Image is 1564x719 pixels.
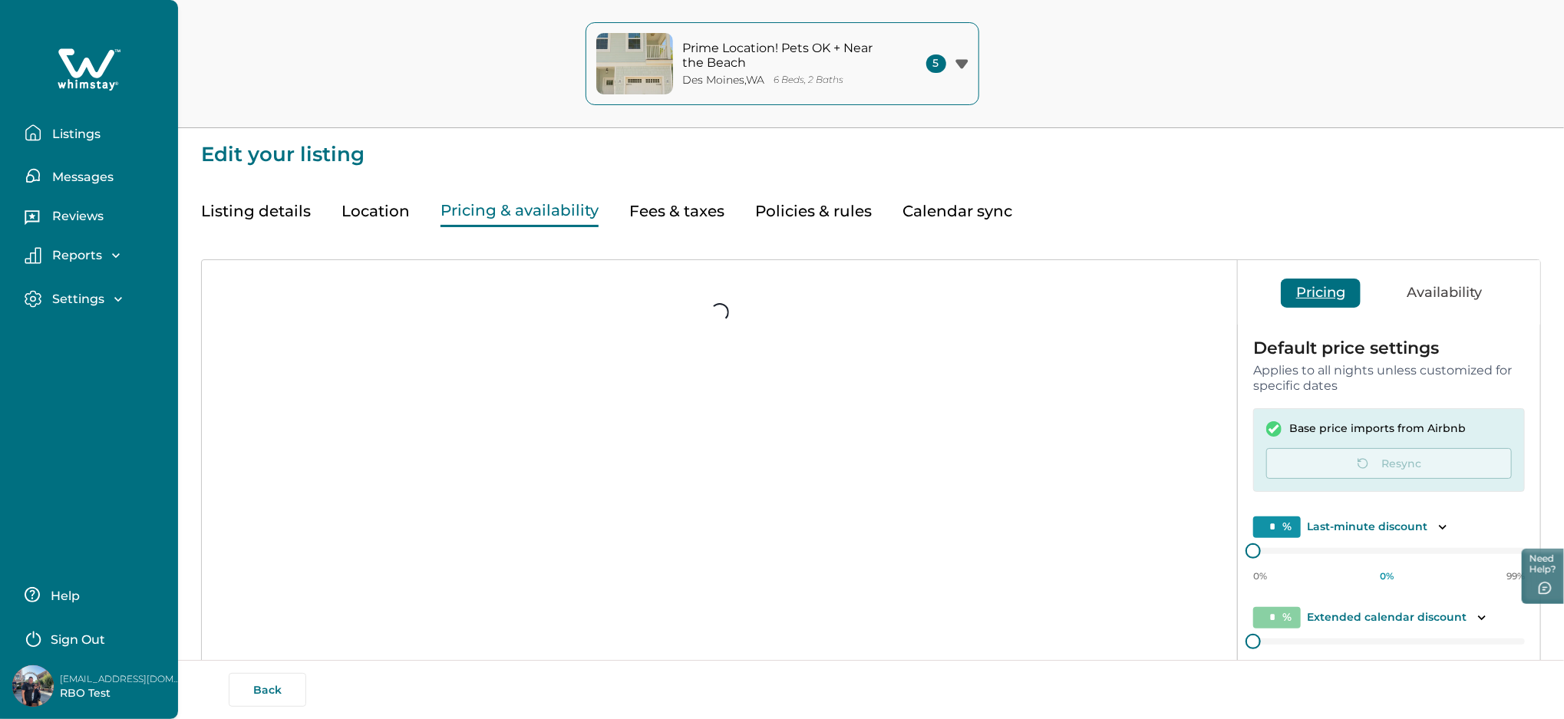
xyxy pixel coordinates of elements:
button: Toggle description [1434,518,1452,536]
button: Settings [25,290,166,308]
button: Pricing & availability [440,196,599,227]
img: property-cover [596,33,673,94]
p: Extended calendar discount [1307,610,1467,625]
p: RBO Test [60,686,183,701]
button: Resync [1266,448,1512,479]
button: property-coverPrime Location! Pets OK + Near the BeachDes Moines,WA6 Beds, 2 Baths5 [586,22,979,105]
button: Policies & rules [755,196,872,227]
span: 5 [926,54,946,73]
p: Reviews [48,209,104,224]
button: Fees & taxes [629,196,724,227]
button: Listings [25,117,166,148]
button: Availability [1391,279,1497,308]
p: Default price settings [1253,340,1525,357]
p: Settings [48,292,104,307]
p: Help [46,589,80,604]
p: 99% [1506,570,1525,582]
p: Edit your listing [201,128,1541,165]
p: Reports [48,248,102,263]
p: Last-minute discount [1307,519,1427,535]
p: 0% [1253,570,1267,582]
img: Whimstay Host [12,665,54,707]
button: Sign Out [25,622,160,653]
p: Listings [48,127,101,142]
button: Calendar sync [902,196,1012,227]
p: Messages [48,170,114,185]
p: Applies to all nights unless customized for specific dates [1253,363,1525,393]
button: Messages [25,160,166,191]
p: Prime Location! Pets OK + Near the Beach [683,41,890,71]
button: Back [229,673,306,707]
button: Listing details [201,196,311,227]
button: Help [25,579,160,610]
p: Des Moines , WA [683,74,765,87]
button: Pricing [1281,279,1361,308]
p: [EMAIL_ADDRESS][DOMAIN_NAME] [60,671,183,687]
button: Reports [25,247,166,264]
button: Reviews [25,203,166,234]
p: 0 % [1380,570,1394,582]
p: Sign Out [51,632,105,648]
button: Location [342,196,410,227]
p: 6 Beds, 2 Baths [774,74,844,86]
p: Base price imports from Airbnb [1289,421,1466,437]
button: Toggle description [1473,609,1491,627]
